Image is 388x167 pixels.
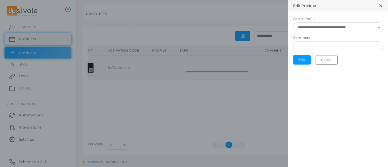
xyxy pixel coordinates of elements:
[316,55,338,64] button: Cancel
[293,55,311,64] button: Edit
[293,17,383,22] label: Select Profile
[293,35,311,40] label: Comment
[293,4,316,8] h5: Edit Product
[293,22,383,32] div: Search for option
[296,24,375,31] input: Search for option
